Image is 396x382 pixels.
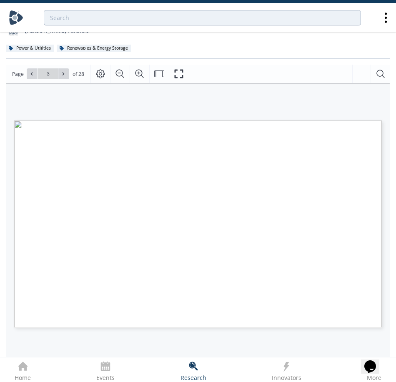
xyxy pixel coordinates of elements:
div: Power & Utilities [6,45,54,52]
input: Advanced Search [44,10,361,25]
img: Home [9,10,23,25]
div: Renewables & Energy Storage [57,45,131,52]
iframe: chat widget [361,349,388,374]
